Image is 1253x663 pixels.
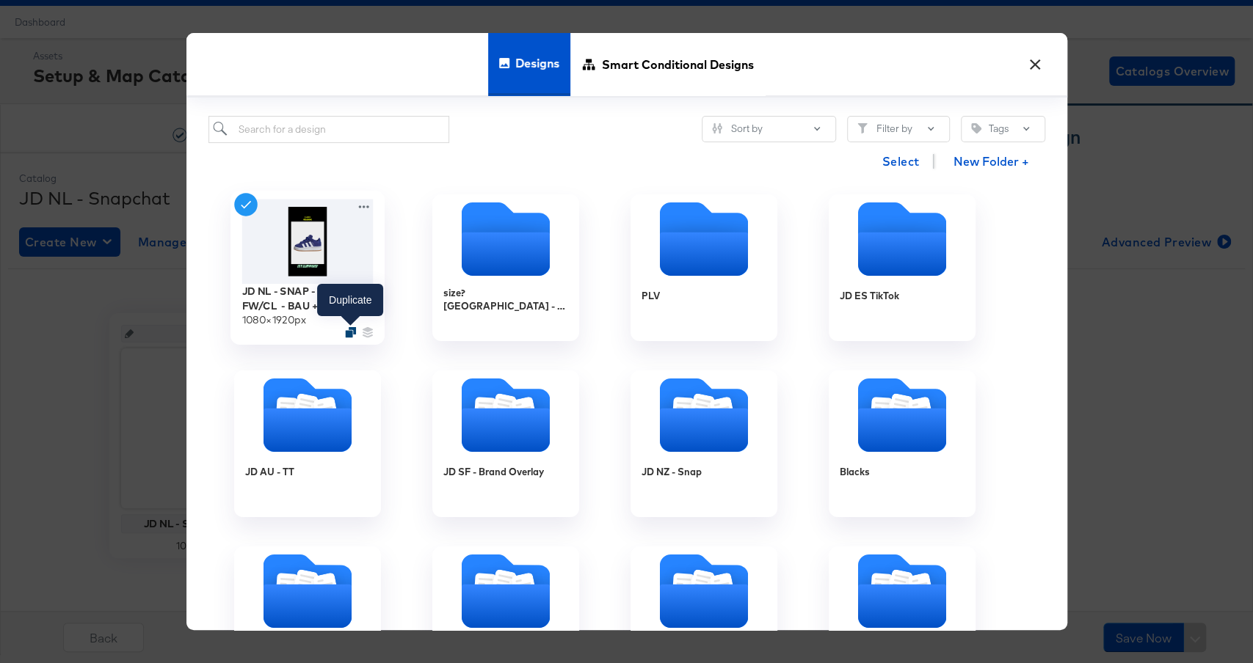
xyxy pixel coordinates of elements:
svg: Filter [857,123,868,133]
span: Smart Conditional Designs [602,32,754,97]
svg: Sliders [712,123,722,133]
div: JD NZ - Snap [631,370,777,517]
svg: Folder [234,554,381,628]
svg: Tag [971,123,981,133]
div: JD ES TikTok [829,194,976,341]
span: Select [882,151,920,172]
svg: Duplicate [345,327,356,338]
button: New Folder + [941,149,1042,177]
div: PLV [642,290,660,304]
svg: Folder [829,554,976,628]
div: 1080 × 1920 px [241,313,305,327]
svg: Folder [234,378,381,452]
img: e1zzFUE6GfaQTnhNueY9eg.jpg [241,199,373,284]
button: SlidersSort by [702,116,836,142]
svg: Folder [631,554,777,628]
div: JD NL - SNAP - Single FW/CL - BAU + End of Season1080×1920pxDuplicate [230,191,385,345]
button: TagTags [961,116,1045,142]
svg: Empty folder [631,202,777,276]
div: Blacks [829,370,976,517]
input: Search for a design [208,116,450,143]
div: JD SF - Brand Overlay [443,466,544,480]
button: Select [876,147,926,176]
button: FilterFilter by [847,116,950,142]
svg: Folder [432,378,579,452]
div: PLV [631,194,777,341]
svg: Folder [432,554,579,628]
svg: Empty folder [432,202,579,276]
svg: Folder [631,378,777,452]
div: size? [GEOGRAPHIC_DATA] - BAU [432,194,579,341]
div: JD NL - SNAP - Single FW/CL - BAU + End of Season [241,285,373,313]
svg: Empty folder [829,202,976,276]
div: JD AU - TT [234,370,381,517]
div: Blacks [840,466,870,480]
div: JD NZ - Snap [642,466,702,480]
span: Designs [515,31,559,95]
button: × [1023,48,1049,74]
div: size? [GEOGRAPHIC_DATA] - BAU [443,286,568,313]
svg: Folder [829,378,976,452]
div: JD AU - TT [245,466,294,480]
div: JD ES TikTok [840,290,899,304]
div: JD SF - Brand Overlay [432,370,579,517]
